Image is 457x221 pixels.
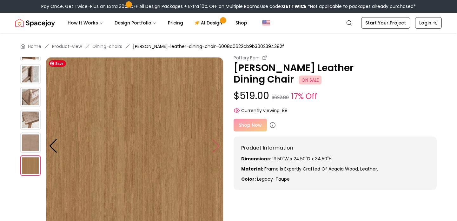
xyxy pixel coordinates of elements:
[230,17,252,29] a: Shop
[163,17,188,29] a: Pricing
[63,17,252,29] nav: Main
[63,17,108,29] button: How It Works
[257,176,290,182] span: legacy-taupe
[15,17,55,29] a: Spacejoy
[241,176,256,182] strong: Color:
[262,19,270,27] img: United States
[299,76,321,84] span: ON SALE
[241,156,429,162] p: 19.50"W x 24.50"D x 34.50"H
[20,41,41,61] img: https://storage.googleapis.com/spacejoy-main/assets/6008a0622cb9b3002394382f/product_2_4cnn1epfc8c8
[241,156,271,162] strong: Dimensions:
[20,110,41,130] img: https://storage.googleapis.com/spacejoy-main/assets/6008a0622cb9b3002394382f/product_5_liplof8a08if
[20,132,41,153] img: https://storage.googleapis.com/spacejoy-main/assets/6008a0622cb9b3002394382f/product_6_7m5pio69d94f
[264,166,378,172] span: Frame is expertly crafted of acacia wood, leather.
[20,87,41,107] img: https://storage.googleapis.com/spacejoy-main/assets/6008a0622cb9b3002394382f/product_4_n72l0d07jomg
[28,43,41,50] a: Home
[109,17,162,29] button: Design Portfolio
[189,17,229,29] a: AI Design
[415,17,442,29] a: Login
[272,94,289,101] small: $622.80
[234,55,260,61] small: Pottery Barn
[20,43,437,50] nav: breadcrumb
[260,3,307,10] span: Use code:
[241,166,263,172] strong: Material:
[282,107,288,114] span: 88
[234,90,437,102] p: $519.00
[241,144,429,152] h6: Product Information
[234,62,437,85] p: [PERSON_NAME] Leather Dining Chair
[133,43,284,50] span: [PERSON_NAME]-leather-dining-chair-6008a0622cb9b3002394382f
[20,155,41,176] img: https://storage.googleapis.com/spacejoy-main/assets/6008a0622cb9b3002394382f/product_7_hmdce0dn9ff
[291,91,317,102] small: 17% Off
[52,43,82,50] a: Product-view
[361,17,410,29] a: Start Your Project
[49,60,66,67] span: Save
[41,3,416,10] div: Pay Once, Get Twice-Plus an Extra 30% OFF All Design Packages + Extra 10% OFF on Multiple Rooms.
[307,3,416,10] span: *Not applicable to packages already purchased*
[20,64,41,84] img: https://storage.googleapis.com/spacejoy-main/assets/6008a0622cb9b3002394382f/product_3_f7cibfc1d9k
[15,13,442,33] nav: Global
[282,3,307,10] b: GETTWICE
[241,107,281,114] span: Currently viewing:
[15,17,55,29] img: Spacejoy Logo
[93,43,122,50] a: Dining-chairs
